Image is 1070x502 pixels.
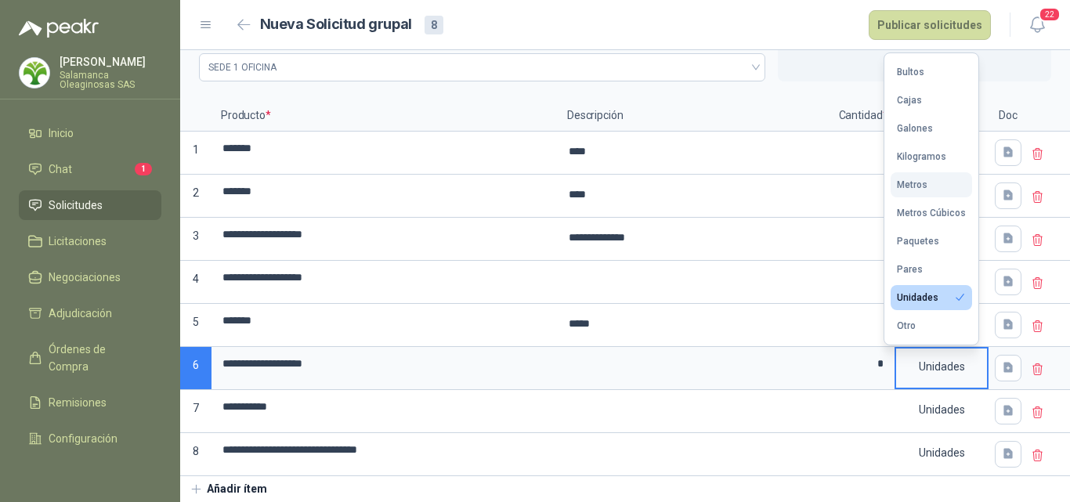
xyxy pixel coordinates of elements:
[897,208,966,218] div: Metros Cúbicos
[180,175,211,218] p: 2
[897,236,939,247] div: Paquetes
[897,179,927,190] div: Metros
[891,144,972,169] button: Kilogramos
[897,67,924,78] div: Bultos
[211,100,558,132] p: Producto
[19,19,99,38] img: Logo peakr
[558,100,832,132] p: Descripción
[180,433,211,476] p: 8
[19,118,161,148] a: Inicio
[180,218,211,261] p: 3
[180,261,211,304] p: 4
[20,58,49,88] img: Company Logo
[49,394,107,411] span: Remisiones
[425,16,443,34] div: 8
[60,70,161,89] p: Salamanca Oleaginosas SAS
[989,100,1028,132] p: Doc
[180,347,211,390] p: 6
[19,460,161,489] a: Manuales y ayuda
[135,163,152,175] span: 1
[19,388,161,417] a: Remisiones
[896,392,987,428] div: Unidades
[19,262,161,292] a: Negociaciones
[897,123,933,134] div: Galones
[49,305,112,322] span: Adjudicación
[891,200,972,226] button: Metros Cúbicos
[19,424,161,453] a: Configuración
[832,100,895,132] p: Cantidad
[19,334,161,381] a: Órdenes de Compra
[891,229,972,254] button: Paquetes
[1023,11,1051,39] button: 22
[891,60,972,85] button: Bultos
[49,430,117,447] span: Configuración
[19,226,161,256] a: Licitaciones
[49,233,107,250] span: Licitaciones
[49,161,72,178] span: Chat
[208,56,756,79] span: SEDE 1 OFICINA
[180,390,211,433] p: 7
[897,320,916,331] div: Otro
[60,56,161,67] p: [PERSON_NAME]
[891,285,972,310] button: Unidades
[180,304,211,347] p: 5
[891,257,972,282] button: Pares
[1039,7,1061,22] span: 22
[891,88,972,113] button: Cajas
[260,13,412,36] h2: Nueva Solicitud grupal
[19,154,161,184] a: Chat1
[891,116,972,141] button: Galones
[896,435,987,471] div: Unidades
[897,292,938,303] div: Unidades
[897,151,946,162] div: Kilogramos
[19,190,161,220] a: Solicitudes
[891,313,972,338] button: Otro
[897,264,923,275] div: Pares
[19,298,161,328] a: Adjudicación
[896,349,987,385] div: Unidades
[891,172,972,197] button: Metros
[49,125,74,142] span: Inicio
[49,341,146,375] span: Órdenes de Compra
[49,197,103,214] span: Solicitudes
[49,269,121,286] span: Negociaciones
[180,132,211,175] p: 1
[869,10,991,40] button: Publicar solicitudes
[897,95,922,106] div: Cajas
